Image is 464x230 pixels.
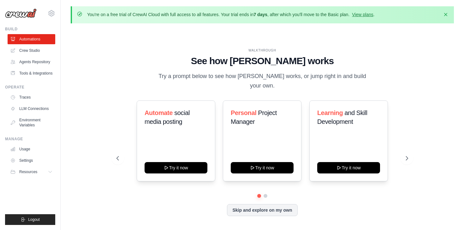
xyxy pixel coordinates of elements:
[8,45,55,56] a: Crew Studio
[8,104,55,114] a: LLM Connections
[5,27,55,32] div: Build
[5,85,55,90] div: Operate
[145,109,173,116] span: Automate
[19,169,37,174] span: Resources
[5,136,55,142] div: Manage
[317,109,367,125] span: and Skill Development
[116,48,408,53] div: WALKTHROUGH
[8,167,55,177] button: Resources
[231,162,294,173] button: Try it now
[5,9,37,18] img: Logo
[145,109,190,125] span: social media posting
[116,55,408,67] h1: See how [PERSON_NAME] works
[231,109,256,116] span: Personal
[317,162,380,173] button: Try it now
[87,11,375,18] p: You're on a free trial of CrewAI Cloud with full access to all features. Your trial ends in , aft...
[8,144,55,154] a: Usage
[8,57,55,67] a: Agents Repository
[231,109,277,125] span: Project Manager
[8,34,55,44] a: Automations
[227,204,297,216] button: Skip and explore on my own
[8,68,55,78] a: Tools & Integrations
[145,162,207,173] button: Try it now
[253,12,267,17] strong: 7 days
[156,72,368,90] p: Try a prompt below to see how [PERSON_NAME] works, or jump right in and build your own.
[5,214,55,225] button: Logout
[352,12,373,17] a: View plans
[8,155,55,166] a: Settings
[8,115,55,130] a: Environment Variables
[8,92,55,102] a: Traces
[28,217,40,222] span: Logout
[317,109,343,116] span: Learning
